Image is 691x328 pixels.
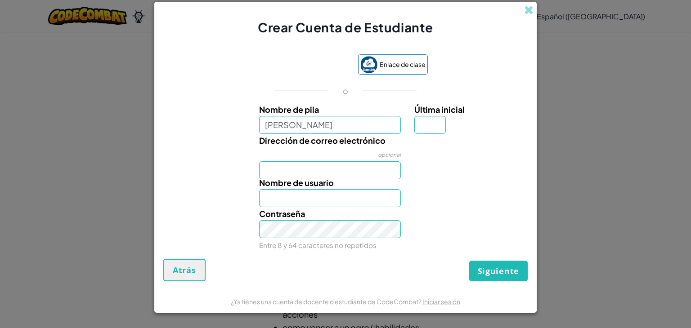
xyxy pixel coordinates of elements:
[414,104,465,115] font: Última inicial
[231,297,422,306] font: ¿Ya tienes una cuenta de docente o estudiante de CodeCombat?
[343,85,348,96] font: o
[478,266,519,276] font: Siguiente
[380,60,426,68] font: Enlace de clase
[163,259,206,281] button: Atrás
[258,19,433,35] font: Crear Cuenta de Estudiante
[259,208,305,219] font: Contraseña
[259,177,334,188] font: Nombre de usuario
[360,56,377,73] img: classlink-logo-small.png
[259,55,354,75] iframe: Botón de acceso con Google
[378,151,401,158] font: opcional
[422,297,460,306] a: Iniciar sesión
[173,265,196,275] font: Atrás
[259,241,377,249] font: Entre 8 y 64 caracteres no repetidos
[469,261,528,281] button: Siguiente
[259,135,386,146] font: Dirección de correo electrónico
[259,104,319,115] font: Nombre de pila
